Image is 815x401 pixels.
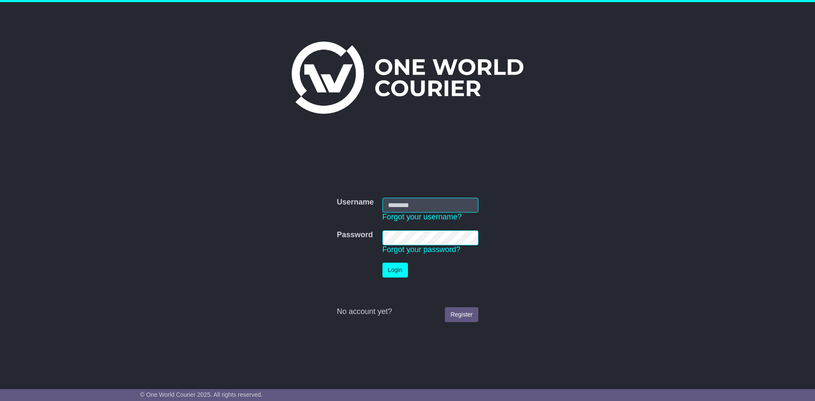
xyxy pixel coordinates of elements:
a: Forgot your username? [382,213,462,221]
div: No account yet? [337,307,478,317]
a: Forgot your password? [382,245,461,254]
a: Register [445,307,478,322]
img: One World [292,42,523,114]
button: Login [382,263,408,278]
label: Username [337,198,374,207]
span: © One World Courier 2025. All rights reserved. [140,391,263,398]
label: Password [337,230,373,240]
